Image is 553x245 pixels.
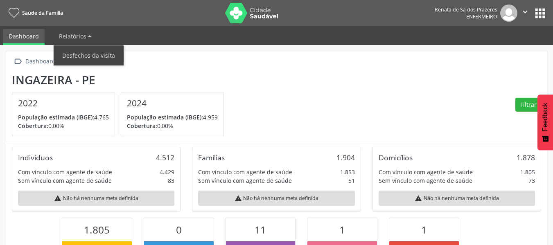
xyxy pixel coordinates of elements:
[415,195,422,202] i: warning
[127,122,157,130] span: Cobertura:
[379,176,472,185] div: Sem vínculo com agente de saúde
[542,103,549,131] span: Feedback
[255,223,266,236] span: 11
[127,113,218,121] p: 4.959
[12,73,230,87] div: Ingazeira - PE
[198,191,354,206] div: Não há nenhuma meta definida
[466,13,497,20] span: Enfermeiro
[533,6,547,20] button: apps
[379,153,413,162] div: Domicílios
[12,56,57,67] a:  Dashboard
[18,176,112,185] div: Sem vínculo com agente de saúde
[435,6,497,13] div: Renata de Sa dos Prazeres
[156,153,174,162] div: 4.512
[521,7,530,16] i: 
[336,153,355,162] div: 1.904
[421,223,427,236] span: 1
[18,122,48,130] span: Cobertura:
[24,56,57,67] div: Dashboard
[339,223,345,236] span: 1
[59,32,86,40] span: Relatórios
[127,113,203,121] span: População estimada (IBGE):
[54,48,124,63] a: Desfechos da visita
[18,191,174,206] div: Não há nenhuma meta definida
[528,176,535,185] div: 73
[18,98,109,108] h4: 2022
[18,113,94,121] span: População estimada (IBGE):
[500,4,517,22] img: img
[379,168,473,176] div: Com vínculo com agente de saúde
[198,168,292,176] div: Com vínculo com agente de saúde
[537,94,553,150] button: Feedback - Mostrar pesquisa
[517,4,533,22] button: 
[22,9,63,16] span: Saúde da Família
[53,29,97,43] a: Relatórios
[160,168,174,176] div: 4.429
[198,176,292,185] div: Sem vínculo com agente de saúde
[127,98,218,108] h4: 2024
[235,195,242,202] i: warning
[3,29,45,45] a: Dashboard
[12,56,24,67] i: 
[176,223,182,236] span: 0
[515,98,541,112] button: Filtrar
[340,168,355,176] div: 1.853
[168,176,174,185] div: 83
[18,153,53,162] div: Indivíduos
[6,6,63,20] a: Saúde da Família
[379,191,535,206] div: Não há nenhuma meta definida
[198,153,225,162] div: Famílias
[84,223,110,236] span: 1.805
[18,121,109,130] p: 0,00%
[18,168,112,176] div: Com vínculo com agente de saúde
[520,168,535,176] div: 1.805
[517,153,535,162] div: 1.878
[18,113,109,121] p: 4.765
[54,195,61,202] i: warning
[127,121,218,130] p: 0,00%
[348,176,355,185] div: 51
[53,45,124,66] ul: Relatórios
